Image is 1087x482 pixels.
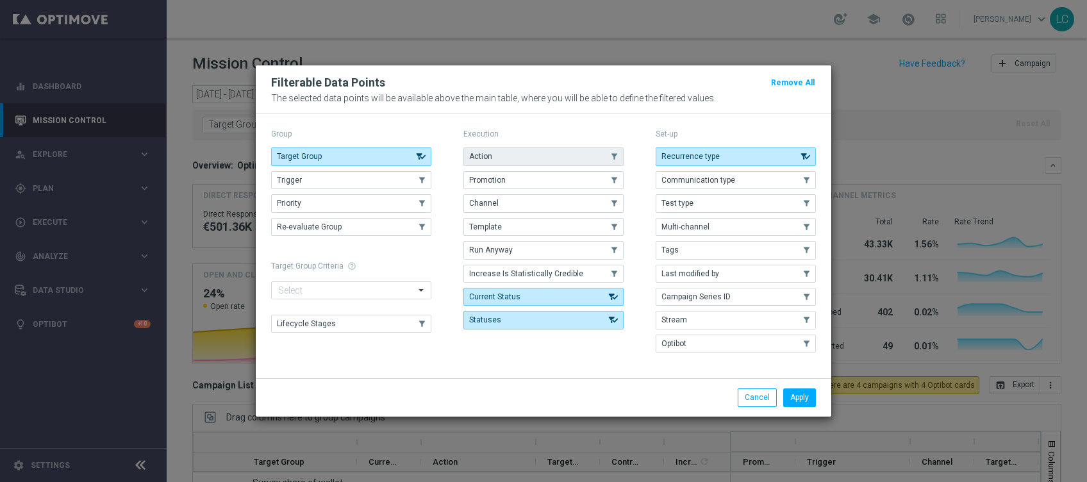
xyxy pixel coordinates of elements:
[738,388,777,406] button: Cancel
[661,152,720,161] span: Recurrence type
[463,171,624,189] button: Promotion
[661,199,693,208] span: Test type
[463,218,624,236] button: Template
[661,269,719,278] span: Last modified by
[463,265,624,283] button: Increase Is Statistically Credible
[656,288,816,306] button: Campaign Series ID
[271,262,431,270] h1: Target Group Criteria
[463,129,624,139] p: Execution
[770,76,816,90] button: Remove All
[661,292,731,301] span: Campaign Series ID
[469,315,501,324] span: Statuses
[661,339,686,348] span: Optibot
[271,171,431,189] button: Trigger
[656,194,816,212] button: Test type
[271,147,431,165] button: Target Group
[469,222,502,231] span: Template
[277,319,336,328] span: Lifecycle Stages
[783,388,816,406] button: Apply
[656,311,816,329] button: Stream
[271,315,431,333] button: Lifecycle Stages
[656,335,816,353] button: Optibot
[463,311,624,329] button: Statuses
[463,194,624,212] button: Channel
[469,269,583,278] span: Increase Is Statistically Credible
[656,147,816,165] button: Recurrence type
[656,129,816,139] p: Set-up
[463,147,624,165] button: Action
[277,176,302,185] span: Trigger
[271,75,385,90] h2: Filterable Data Points
[469,245,513,254] span: Run Anyway
[661,176,735,185] span: Communication type
[656,171,816,189] button: Communication type
[469,199,499,208] span: Channel
[271,218,431,236] button: Re-evaluate Group
[277,199,301,208] span: Priority
[656,218,816,236] button: Multi-channel
[271,194,431,212] button: Priority
[469,152,492,161] span: Action
[661,315,687,324] span: Stream
[469,176,506,185] span: Promotion
[271,93,816,103] p: The selected data points will be available above the main table, where you will be able to define...
[277,152,322,161] span: Target Group
[656,241,816,259] button: Tags
[271,129,431,139] p: Group
[463,288,624,306] button: Current Status
[469,292,520,301] span: Current Status
[277,222,342,231] span: Re-evaluate Group
[661,245,679,254] span: Tags
[656,265,816,283] button: Last modified by
[463,241,624,259] button: Run Anyway
[661,222,709,231] span: Multi-channel
[347,262,356,270] span: help_outline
